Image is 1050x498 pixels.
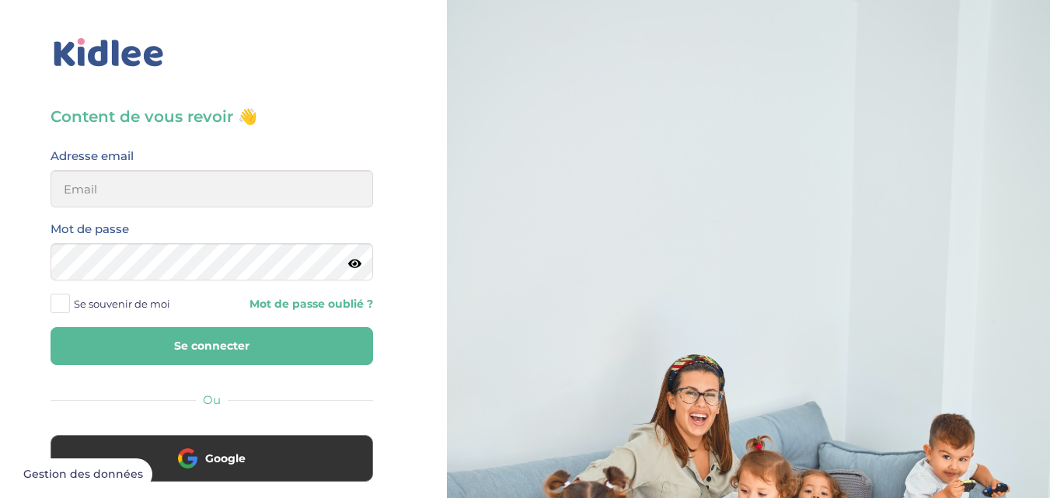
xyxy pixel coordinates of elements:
label: Adresse email [51,146,134,166]
span: Ou [203,392,221,407]
span: Se souvenir de moi [74,294,170,314]
h3: Content de vous revoir 👋 [51,106,373,127]
a: Mot de passe oublié ? [224,297,374,312]
img: google.png [178,448,197,468]
button: Gestion des données [14,458,152,491]
label: Mot de passe [51,219,129,239]
button: Se connecter [51,327,373,365]
span: Google [205,451,246,466]
input: Email [51,170,373,207]
a: Google [51,461,373,476]
span: Gestion des données [23,468,143,482]
button: Google [51,435,373,482]
img: logo_kidlee_bleu [51,35,167,71]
